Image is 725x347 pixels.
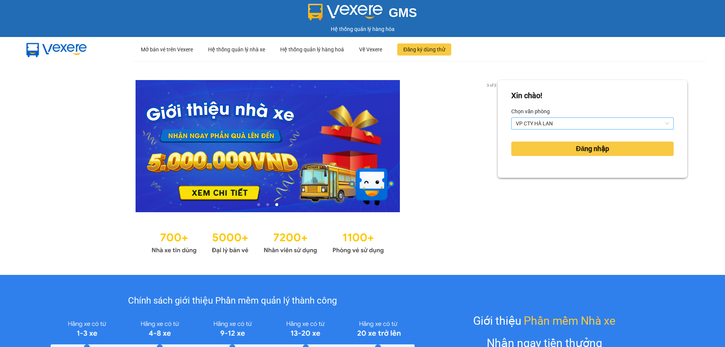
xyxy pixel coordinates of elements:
button: Đăng nhập [511,142,674,156]
img: mbUUG5Q.png [19,37,94,62]
a: GMS [308,11,417,17]
div: Chính sách giới thiệu Phần mềm quản lý thành công [51,294,414,308]
div: Mở bán vé trên Vexere [141,37,193,62]
li: slide item 3 [275,203,278,206]
label: Chọn văn phòng [511,105,550,117]
span: VP CTY HÀ LAN [516,118,669,129]
p: 3 of 3 [484,80,498,90]
button: next slide / item [487,80,498,212]
span: Phần mềm Nhà xe [524,312,615,330]
button: Đăng ký dùng thử [397,43,451,56]
div: Hệ thống quản lý nhà xe [208,37,265,62]
button: previous slide / item [38,80,48,212]
div: Hệ thống quản lý hàng hoá [280,37,344,62]
li: slide item 2 [266,203,269,206]
span: Đăng nhập [576,143,609,154]
img: logo 2 [308,4,383,20]
img: Statistics.png [151,227,384,256]
div: Hệ thống quản lý hàng hóa [2,25,723,33]
span: GMS [389,6,417,20]
div: Giới thiệu [473,312,615,330]
div: Xin chào! [511,90,542,102]
span: Đăng ký dùng thử [403,45,445,54]
div: Về Vexere [359,37,382,62]
li: slide item 1 [257,203,260,206]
